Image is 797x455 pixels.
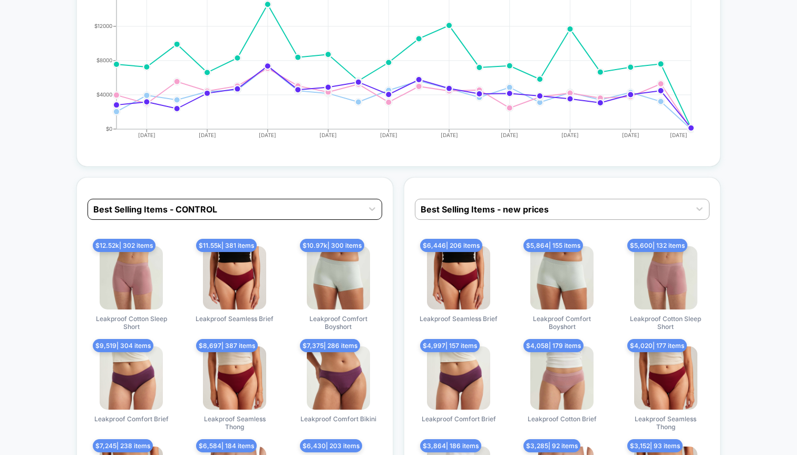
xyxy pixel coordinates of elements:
span: $ 5,864 | 155 items [523,239,583,252]
tspan: [DATE] [670,132,688,138]
tspan: [DATE] [441,132,458,138]
span: $ 9,519 | 304 items [93,339,153,352]
span: $ 7,375 | 286 items [300,339,360,352]
img: produt [634,346,697,410]
img: produt [427,346,490,410]
img: produt [427,246,490,309]
span: Leakproof Cotton Brief [528,415,597,423]
span: $ 12.52k | 302 items [93,239,155,252]
span: $ 7,245 | 238 items [93,439,153,452]
img: produt [203,246,266,309]
span: Leakproof Seamless Thong [195,415,274,431]
span: Leakproof Comfort Boyshort [299,315,378,331]
tspan: $0 [106,126,112,132]
tspan: [DATE] [198,132,216,138]
img: produt [307,246,370,309]
span: $ 6,584 | 184 items [196,439,257,452]
tspan: [DATE] [501,132,518,138]
span: $ 4,020 | 177 items [627,339,687,352]
span: $ 4,997 | 157 items [420,339,480,352]
span: $ 4,058 | 179 items [523,339,584,352]
tspan: [DATE] [259,132,276,138]
img: produt [307,346,370,410]
span: Leakproof Seamless Brief [420,315,498,323]
span: $ 8,697 | 387 items [196,339,258,352]
span: $ 3,285 | 92 items [523,439,580,452]
tspan: [DATE] [622,132,639,138]
tspan: $8000 [96,57,112,64]
tspan: $4000 [96,92,112,98]
span: Leakproof Cotton Sleep Short [626,315,705,331]
span: Leakproof Cotton Sleep Short [92,315,171,331]
tspan: [DATE] [561,132,579,138]
span: Leakproof Seamless Brief [196,315,274,323]
span: $ 5,600 | 132 items [627,239,687,252]
img: produt [634,246,697,309]
span: $ 6,446 | 206 items [420,239,482,252]
img: produt [530,346,594,410]
span: $ 3,864 | 186 items [420,439,481,452]
tspan: [DATE] [380,132,397,138]
span: $ 11.55k | 381 items [196,239,257,252]
tspan: $12000 [94,23,112,30]
img: produt [100,246,163,309]
img: produt [100,346,163,410]
tspan: [DATE] [319,132,337,138]
span: Leakproof Comfort Bikini [300,415,376,423]
span: Leakproof Comfort Brief [422,415,496,423]
span: Leakproof Seamless Thong [626,415,705,431]
span: $ 3,152 | 93 items [627,439,683,452]
tspan: [DATE] [138,132,155,138]
img: produt [203,346,266,410]
span: Leakproof Comfort Boyshort [522,315,601,331]
span: Leakproof Comfort Brief [94,415,169,423]
img: produt [530,246,594,309]
span: $ 10.97k | 300 items [300,239,364,252]
span: $ 6,430 | 203 items [300,439,362,452]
